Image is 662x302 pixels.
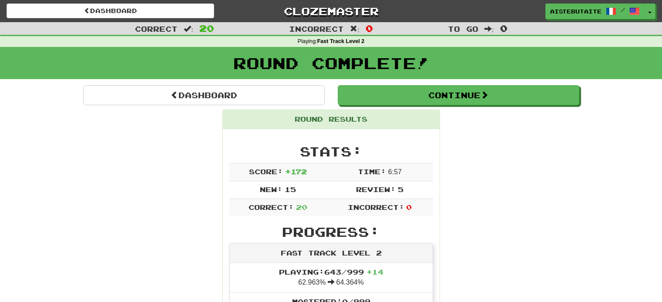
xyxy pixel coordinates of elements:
[358,167,386,176] span: Time:
[398,185,403,193] span: 5
[285,185,296,193] span: 15
[500,23,507,33] span: 0
[317,38,365,44] strong: Fast Track Level 2
[230,244,433,263] div: Fast Track Level 2
[229,225,433,239] h2: Progress:
[366,23,373,33] span: 0
[366,268,383,276] span: + 14
[135,24,178,33] span: Correct
[260,185,282,193] span: New:
[227,3,435,19] a: Clozemaster
[388,168,402,176] span: 6 : 57
[621,7,625,13] span: /
[289,24,344,33] span: Incorrect
[7,3,214,18] a: Dashboard
[249,203,294,211] span: Correct:
[199,23,214,33] span: 20
[356,185,396,193] span: Review:
[285,167,307,176] span: + 172
[448,24,478,33] span: To go
[296,203,307,211] span: 20
[279,268,383,276] span: Playing: 643 / 999
[348,203,404,211] span: Incorrect:
[545,3,645,19] a: AisteButaite /
[3,54,659,72] h1: Round Complete!
[550,7,602,15] span: AisteButaite
[484,25,494,33] span: :
[223,110,440,129] div: Round Results
[249,167,283,176] span: Score:
[406,203,412,211] span: 0
[350,25,360,33] span: :
[184,25,193,33] span: :
[230,263,433,292] li: 62.963% 64.364%
[83,85,325,105] a: Dashboard
[229,144,433,159] h2: Stats:
[338,85,579,105] button: Continue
